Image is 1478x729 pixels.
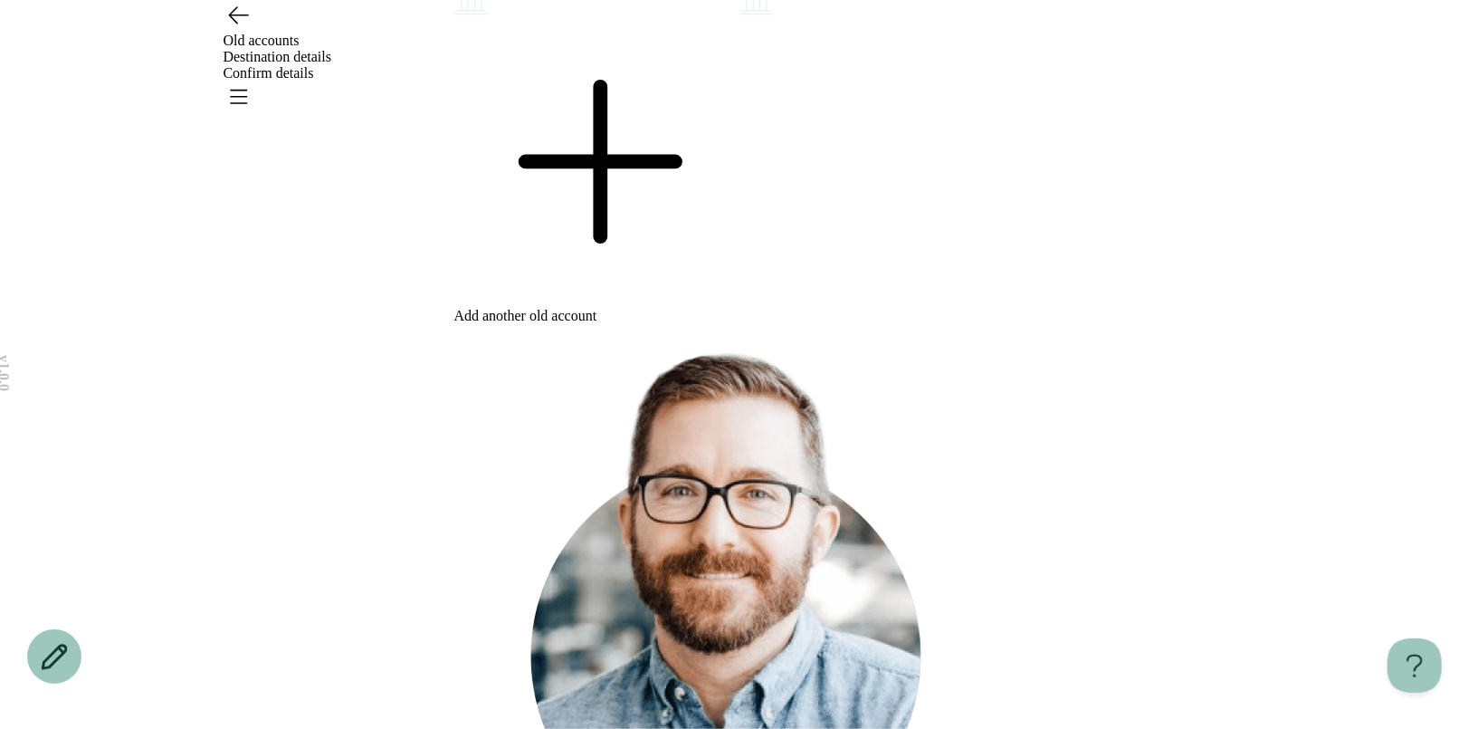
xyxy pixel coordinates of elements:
[224,65,314,81] span: Confirm details
[224,82,253,110] button: Open menu
[224,33,300,48] span: Old accounts
[1387,638,1442,693] iframe: Toggle Customer Support
[224,49,332,64] span: Destination details
[454,308,739,324] div: Add another old account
